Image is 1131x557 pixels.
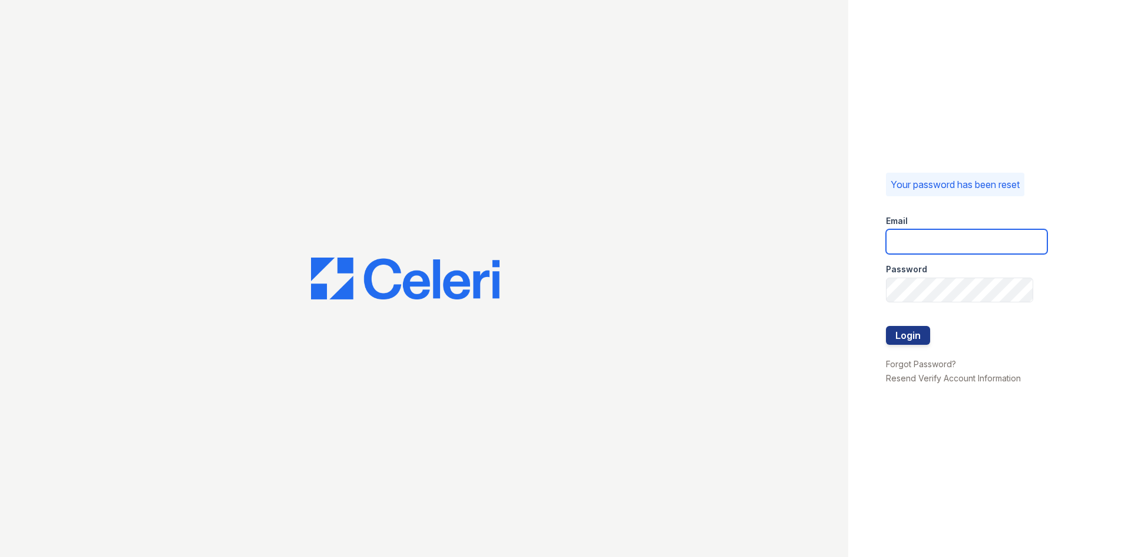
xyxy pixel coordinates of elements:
p: Your password has been reset [891,177,1020,192]
label: Password [886,263,927,275]
a: Resend Verify Account Information [886,373,1021,383]
img: CE_Logo_Blue-a8612792a0a2168367f1c8372b55b34899dd931a85d93a1a3d3e32e68fde9ad4.png [311,258,500,300]
a: Forgot Password? [886,359,956,369]
label: Email [886,215,908,227]
button: Login [886,326,930,345]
